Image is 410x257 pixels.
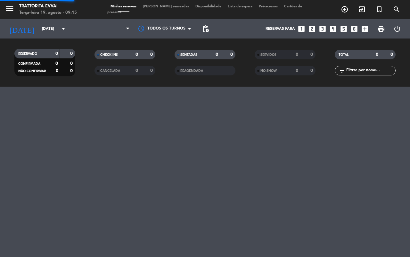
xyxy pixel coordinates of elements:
span: NÃO CONFIRMAR [18,70,46,73]
strong: 0 [390,52,394,57]
span: NO-SHOW [260,69,277,73]
strong: 0 [70,61,74,66]
strong: 0 [55,61,58,66]
strong: 0 [70,51,74,56]
span: CONFIRMADA [18,62,40,65]
strong: 0 [150,52,154,57]
span: Pré-acessos [256,5,281,8]
span: TOTAL [339,53,348,56]
i: search [393,5,400,13]
div: Trattorita Evvai [19,3,77,10]
span: [PERSON_NAME] semeadas [140,5,192,8]
strong: 0 [310,52,314,57]
i: add_circle_outline [341,5,348,13]
strong: 0 [376,52,378,57]
button: menu [5,4,14,16]
span: pending_actions [202,25,209,33]
strong: 0 [216,52,218,57]
i: looks_3 [318,25,327,33]
span: SERVIDOS [260,53,276,56]
strong: 0 [70,69,74,73]
strong: 0 [310,68,314,73]
strong: 0 [150,68,154,73]
i: arrow_drop_down [60,25,67,33]
i: add_box [361,25,369,33]
strong: 0 [56,69,58,73]
i: looks_5 [340,25,348,33]
i: looks_two [308,25,316,33]
strong: 0 [230,52,234,57]
span: print [377,25,385,33]
strong: 0 [296,52,298,57]
span: Lista de espera [225,5,256,8]
i: exit_to_app [358,5,366,13]
i: filter_list [338,67,346,74]
i: looks_one [297,25,306,33]
i: power_settings_new [393,25,401,33]
input: Filtrar por nome... [346,67,395,74]
span: Minhas reservas [107,5,140,8]
strong: 0 [55,51,58,56]
div: Terça-feira 19. agosto - 09:15 [19,10,77,16]
strong: 0 [135,68,138,73]
div: LOG OUT [389,19,405,39]
span: SENTADAS [180,53,197,56]
i: [DATE] [5,22,39,36]
span: CHECK INS [100,53,118,56]
i: turned_in_not [375,5,383,13]
i: menu [5,4,14,13]
i: looks_6 [350,25,358,33]
strong: 0 [135,52,138,57]
span: RESERVADO [18,52,37,56]
span: Disponibilidade [192,5,225,8]
span: Reservas para [266,27,295,31]
strong: 0 [296,68,298,73]
i: looks_4 [329,25,337,33]
span: CANCELADA [100,69,120,73]
span: REAGENDADA [180,69,203,73]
